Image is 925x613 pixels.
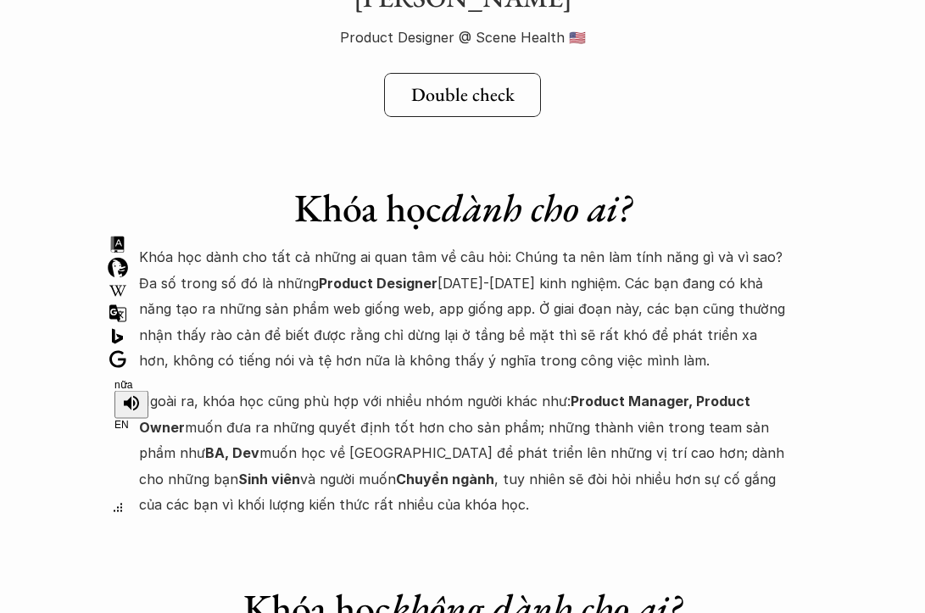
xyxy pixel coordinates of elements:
[164,25,761,50] p: Product Designer @ Scene Health 🇺🇸
[139,388,787,517] p: Ngoài ra, khóa học cũng phù hợp với nhiều nhóm người khác như: muốn đưa ra những quyết định tốt h...
[139,244,787,373] p: Khóa học dành cho tất cả những ai quan tâm về câu hỏi: Chúng ta nên làm tính năng gì và vì sao? Đ...
[442,182,632,233] em: dành cho ai?
[139,185,787,231] h1: Khóa học
[384,73,541,117] a: Double check
[411,84,515,106] h5: Double check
